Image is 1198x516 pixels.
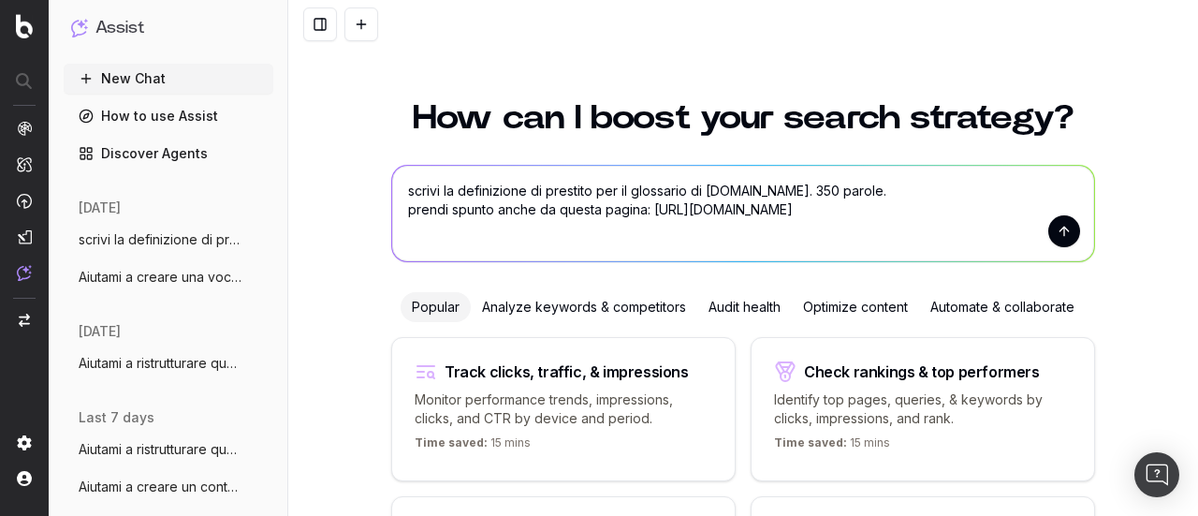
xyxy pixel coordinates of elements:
a: How to use Assist [64,101,273,131]
span: Time saved: [415,435,488,450]
img: Setting [17,435,32,450]
button: Aiutami a ristrutturare questa Guida in [64,435,273,464]
span: scrivi la definizione di prestito per il [79,230,243,249]
img: Analytics [17,121,32,136]
p: 15 mins [415,435,531,458]
button: Aiutami a ristrutturare questa Guida in [64,348,273,378]
div: Open Intercom Messenger [1134,452,1179,497]
button: Aiutami a creare una voce di glossario d [64,262,273,292]
textarea: scrivi la definizione di prestito per il glossario di [DOMAIN_NAME]. 350 parole. prendi spunto an... [392,166,1094,261]
button: New Chat [64,64,273,94]
span: [DATE] [79,322,121,341]
div: Track clicks, traffic, & impressions [445,364,689,379]
button: Assist [71,15,266,41]
span: Aiutami a creare un contenuto Domanda Fr [79,478,243,496]
a: Discover Agents [64,139,273,169]
button: Aiutami a creare un contenuto Domanda Fr [64,472,273,502]
img: Intelligence [17,156,32,172]
img: Assist [17,265,32,281]
span: Time saved: [774,435,847,450]
div: Popular [401,292,471,322]
div: Check rankings & top performers [804,364,1040,379]
img: Switch project [19,314,30,327]
p: 15 mins [774,435,890,458]
img: Assist [71,19,88,37]
img: Botify logo [16,14,33,38]
span: last 7 days [79,408,154,427]
p: Identify top pages, queries, & keywords by clicks, impressions, and rank. [774,391,1072,428]
span: Aiutami a ristrutturare questa Guida in [79,354,243,373]
div: Audit health [697,292,792,322]
img: Activation [17,193,32,209]
span: Aiutami a ristrutturare questa Guida in [79,440,243,459]
img: My account [17,471,32,486]
button: scrivi la definizione di prestito per il [64,225,273,255]
span: [DATE] [79,199,121,217]
div: Optimize content [792,292,919,322]
div: Automate & collaborate [919,292,1086,322]
img: Studio [17,229,32,244]
div: Analyze keywords & competitors [471,292,697,322]
p: Monitor performance trends, impressions, clicks, and CTR by device and period. [415,391,712,428]
h1: Assist [95,15,144,41]
h1: How can I boost your search strategy? [391,101,1095,135]
span: Aiutami a creare una voce di glossario d [79,268,243,287]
